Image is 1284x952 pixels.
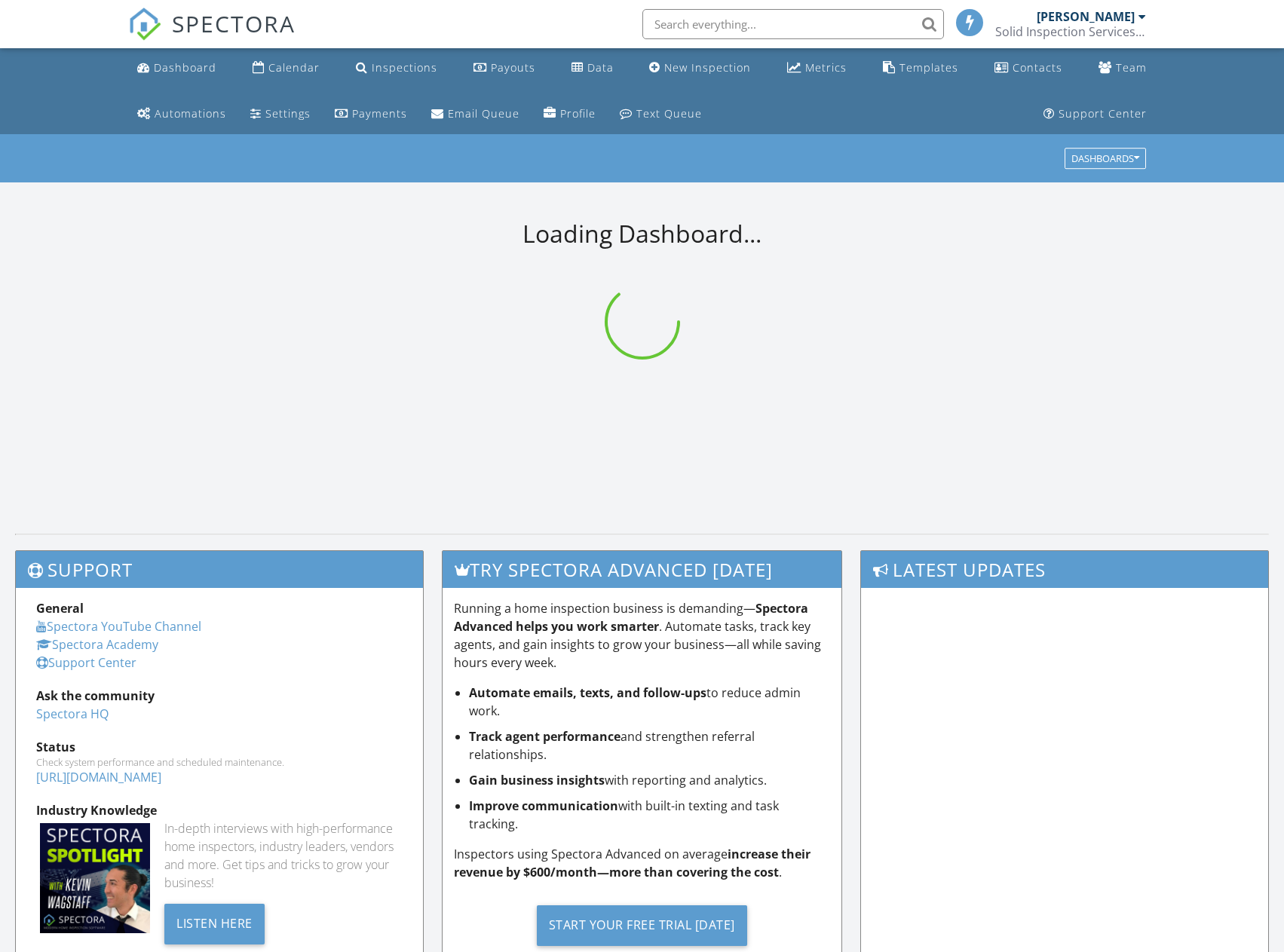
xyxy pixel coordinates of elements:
[587,60,614,75] div: Data
[1092,54,1153,82] a: Team
[1037,100,1153,128] a: Support Center
[247,54,326,82] a: Calendar
[877,54,964,82] a: Templates
[469,797,618,814] strong: Improve communication
[995,24,1146,39] div: Solid Inspection Services LLC
[469,797,829,833] li: with built-in texting and task tracking.
[128,8,161,41] img: The Best Home Inspection Software - Spectora
[805,60,847,75] div: Metrics
[36,636,158,653] a: Spectora Academy
[538,100,602,128] a: Company Profile
[1013,60,1062,75] div: Contacts
[443,551,841,588] h3: Try spectora advanced [DATE]
[454,846,811,880] strong: increase their revenue by $600/month—more than covering the cost
[469,772,605,788] strong: Gain business insights
[36,738,403,756] div: Status
[154,60,216,75] div: Dashboard
[1065,148,1146,170] button: Dashboards
[131,54,222,82] a: Dashboard
[988,54,1068,82] a: Contacts
[1059,106,1147,121] div: Support Center
[454,599,829,672] p: Running a home inspection business is demanding— . Automate tasks, track key agents, and gain ins...
[164,819,403,892] div: In-depth interviews with high-performance home inspectors, industry leaders, vendors and more. Ge...
[560,106,596,121] div: Profile
[36,801,403,819] div: Industry Knowledge
[40,823,150,933] img: Spectoraspolightmain
[36,769,161,785] a: [URL][DOMAIN_NAME]
[664,60,751,75] div: New Inspection
[265,106,311,121] div: Settings
[643,54,757,82] a: New Inspection
[36,687,403,705] div: Ask the community
[36,600,84,617] strong: General
[448,106,519,121] div: Email Queue
[372,60,437,75] div: Inspections
[164,904,265,944] div: Listen Here
[454,600,808,635] strong: Spectora Advanced helps you work smarter
[172,8,296,39] span: SPECTORA
[467,54,541,82] a: Payouts
[350,54,443,82] a: Inspections
[469,684,706,701] strong: Automate emails, texts, and follow-ups
[1116,60,1147,75] div: Team
[131,100,232,128] a: Automations (Basic)
[1037,9,1135,24] div: [PERSON_NAME]
[36,654,136,671] a: Support Center
[352,106,407,121] div: Payments
[1071,154,1139,164] div: Dashboards
[36,706,109,722] a: Spectora HQ
[469,771,829,789] li: with reporting and analytics.
[36,756,403,768] div: Check system performance and scheduled maintenance.
[537,905,747,946] div: Start Your Free Trial [DATE]
[164,914,265,931] a: Listen Here
[491,60,535,75] div: Payouts
[642,9,944,39] input: Search everything...
[16,551,423,588] h3: Support
[329,100,413,128] a: Payments
[244,100,317,128] a: Settings
[155,106,226,121] div: Automations
[469,684,829,720] li: to reduce admin work.
[425,100,526,128] a: Email Queue
[268,60,320,75] div: Calendar
[861,551,1268,588] h3: Latest Updates
[469,728,621,745] strong: Track agent performance
[781,54,853,82] a: Metrics
[636,106,702,121] div: Text Queue
[469,727,829,764] li: and strengthen referral relationships.
[454,845,829,881] p: Inspectors using Spectora Advanced on average .
[899,60,958,75] div: Templates
[614,100,708,128] a: Text Queue
[128,20,296,52] a: SPECTORA
[36,618,201,635] a: Spectora YouTube Channel
[565,54,620,82] a: Data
